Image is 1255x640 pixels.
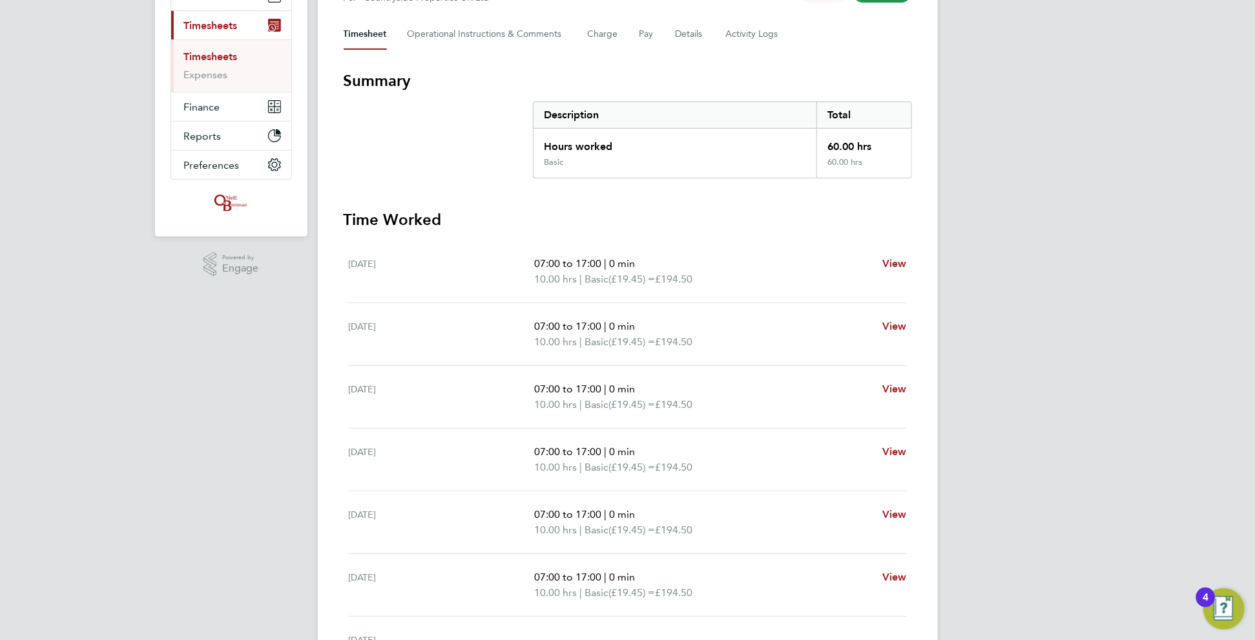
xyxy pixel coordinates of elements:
div: Description [534,102,817,128]
div: 60.00 hrs [816,129,911,157]
span: | [604,508,607,520]
span: View [882,320,907,332]
button: Timesheet [344,19,387,50]
div: [DATE] [349,570,535,601]
span: (£19.45) = [608,273,655,285]
span: Basic [585,460,608,475]
h3: Time Worked [344,209,912,230]
span: £194.50 [655,524,692,536]
span: Basic [585,334,608,350]
span: (£19.45) = [608,336,655,348]
span: 07:00 to 17:00 [534,257,601,270]
span: (£19.45) = [608,461,655,473]
span: £194.50 [655,461,692,473]
span: Powered by [222,252,258,263]
div: Summary [533,101,912,178]
span: | [604,257,607,270]
span: | [579,586,582,599]
a: Powered byEngage [203,252,258,277]
span: 10.00 hrs [534,336,577,348]
a: View [882,381,907,397]
a: View [882,507,907,522]
span: 10.00 hrs [534,398,577,411]
span: Basic [585,522,608,538]
div: [DATE] [349,444,535,475]
span: Basic [585,585,608,601]
div: [DATE] [349,381,535,412]
span: 0 min [609,571,635,583]
span: Finance [184,101,220,113]
span: (£19.45) = [608,524,655,536]
span: View [882,383,907,395]
img: oneillandbrennan-logo-retina.png [212,193,249,213]
span: £194.50 [655,273,692,285]
span: 0 min [609,383,635,395]
div: [DATE] [349,319,535,350]
span: | [604,571,607,583]
a: Timesheets [184,50,238,63]
span: 0 min [609,257,635,270]
a: Go to home page [171,193,292,213]
span: 0 min [609,445,635,458]
span: | [604,445,607,458]
span: | [579,461,582,473]
span: 10.00 hrs [534,586,577,599]
div: 60.00 hrs [816,157,911,178]
a: View [882,570,907,585]
span: Basic [585,272,608,287]
button: Operational Instructions & Comments [408,19,567,50]
div: Basic [544,157,563,167]
span: Engage [222,263,258,274]
button: Pay [639,19,655,50]
button: Reports [171,122,291,150]
div: [DATE] [349,256,535,287]
button: Details [676,19,705,50]
button: Finance [171,92,291,121]
span: 07:00 to 17:00 [534,445,601,458]
span: View [882,445,907,458]
button: Timesheets [171,11,291,39]
span: Preferences [184,159,240,171]
div: Total [816,102,911,128]
span: (£19.45) = [608,398,655,411]
span: £194.50 [655,336,692,348]
div: [DATE] [349,507,535,538]
span: View [882,571,907,583]
button: Charge [588,19,619,50]
a: View [882,256,907,272]
div: Timesheets [171,39,291,92]
a: Expenses [184,69,228,81]
div: Hours worked [534,129,817,157]
span: 0 min [609,508,635,520]
span: Timesheets [184,19,238,32]
span: £194.50 [655,398,692,411]
span: 07:00 to 17:00 [534,508,601,520]
span: (£19.45) = [608,586,655,599]
span: | [579,398,582,411]
span: 10.00 hrs [534,461,577,473]
span: 10.00 hrs [534,273,577,285]
button: Activity Logs [726,19,780,50]
h3: Summary [344,70,912,91]
span: View [882,257,907,270]
span: | [604,320,607,332]
span: | [604,383,607,395]
button: Preferences [171,151,291,179]
span: Reports [184,130,222,142]
span: | [579,336,582,348]
button: Open Resource Center, 4 new notifications [1203,588,1245,630]
span: 07:00 to 17:00 [534,320,601,332]
span: £194.50 [655,586,692,599]
span: | [579,273,582,285]
a: View [882,444,907,460]
span: Basic [585,397,608,412]
span: 07:00 to 17:00 [534,383,601,395]
span: View [882,508,907,520]
div: 4 [1203,597,1208,614]
span: 07:00 to 17:00 [534,571,601,583]
a: View [882,319,907,334]
span: | [579,524,582,536]
span: 0 min [609,320,635,332]
span: 10.00 hrs [534,524,577,536]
